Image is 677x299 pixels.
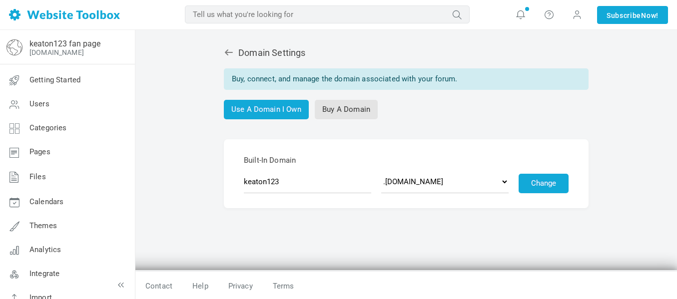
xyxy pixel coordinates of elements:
span: Integrate [29,269,59,278]
input: Tell us what you're looking for [185,5,470,23]
a: Use A Domain I Own [224,100,309,119]
span: Pages [29,147,50,156]
span: Categories [29,123,67,132]
button: Change [519,174,569,193]
a: [DOMAIN_NAME] [29,48,84,56]
a: Contact [135,278,182,295]
a: Privacy [218,278,263,295]
span: Themes [29,221,57,230]
span: Calendars [29,197,63,206]
a: SubscribeNow! [597,6,668,24]
a: Terms [263,278,294,295]
span: Users [29,99,49,108]
img: globe-icon.png [6,39,22,55]
span: Built-In Domain [244,154,569,166]
span: Files [29,172,46,181]
a: Buy A Domain [315,100,378,119]
span: Now! [641,10,659,21]
span: Getting Started [29,75,80,84]
span: Analytics [29,245,61,254]
h2: Domain Settings [224,47,589,58]
div: Buy, connect, and manage the domain associated with your forum. [224,68,589,90]
a: keaton123 fan page [29,39,100,48]
a: Help [182,278,218,295]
